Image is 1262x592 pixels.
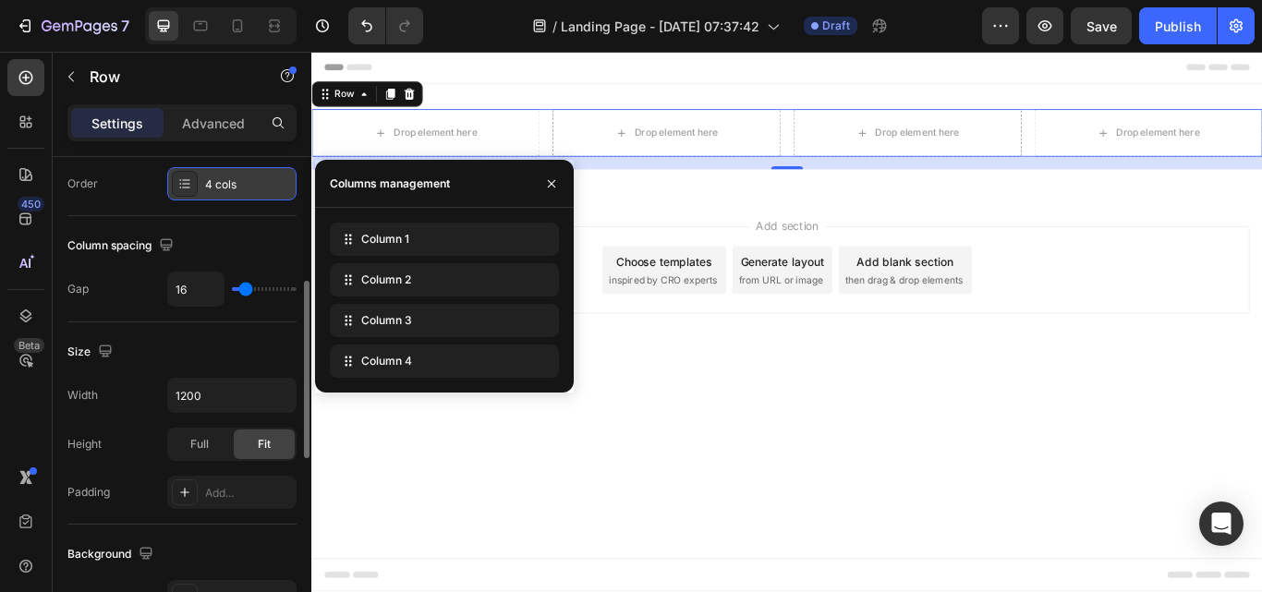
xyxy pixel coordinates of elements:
div: Column spacing [67,234,177,259]
span: Column 3 [361,312,412,329]
p: Settings [91,114,143,133]
div: Drop element here [376,88,474,103]
div: Width [67,387,98,404]
span: Column 2 [361,272,411,288]
iframe: Design area [311,52,1262,592]
div: Row [23,42,54,58]
div: Open Intercom Messenger [1199,501,1244,546]
p: 7 [121,15,129,37]
span: Landing Page - [DATE] 07:37:42 [561,17,759,36]
div: Height [67,436,102,453]
div: Gap [67,281,89,297]
div: Choose templates [356,236,467,255]
span: Column 1 [361,231,409,248]
p: Advanced [182,114,245,133]
div: Add blank section [636,236,748,255]
span: then drag & drop elements [622,259,759,275]
div: Size [67,340,116,365]
span: Full [190,436,209,453]
span: from URL or image [498,259,597,275]
span: Save [1086,18,1117,34]
div: Undo/Redo [348,7,423,44]
span: Column 4 [361,353,412,369]
button: Save [1071,7,1132,44]
span: Draft [822,18,850,34]
div: Background [67,542,157,567]
span: inspired by CRO experts [346,259,473,275]
div: Columns management [330,175,450,192]
div: Add... [205,485,292,501]
input: Auto [168,272,224,306]
div: Drop element here [938,88,1036,103]
span: Fit [258,436,271,453]
div: Generate layout [501,236,598,255]
p: Row [90,66,247,88]
span: / [552,17,557,36]
button: 7 [7,7,138,44]
div: Beta [14,338,44,353]
span: Add section [511,194,599,213]
div: 4 cols [205,176,292,193]
div: Drop element here [657,88,755,103]
button: Publish [1139,7,1217,44]
input: Auto [168,379,296,412]
div: Publish [1155,17,1201,36]
div: Padding [67,484,110,501]
div: 450 [18,197,44,211]
div: Order [67,175,98,192]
